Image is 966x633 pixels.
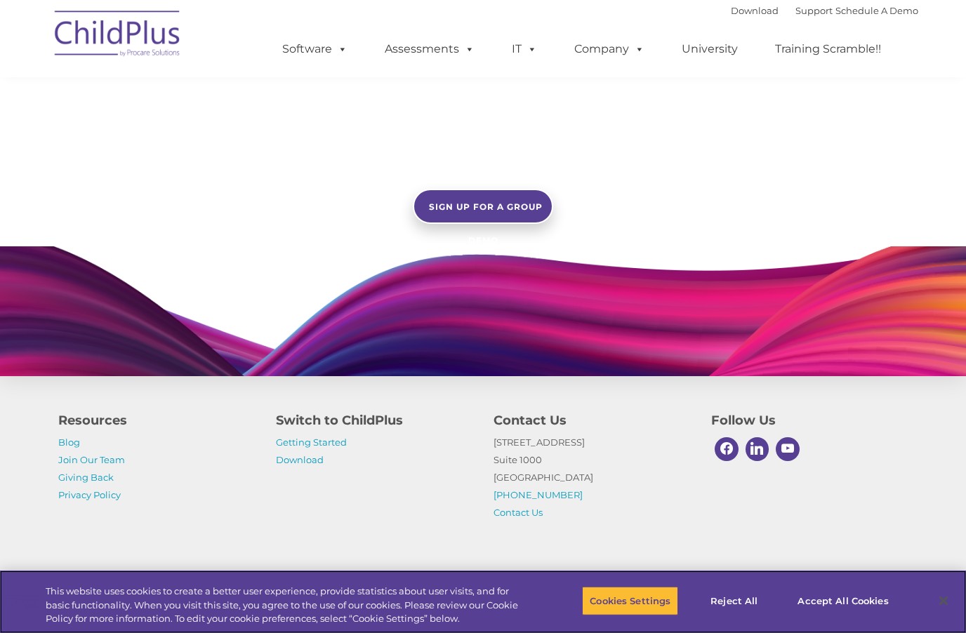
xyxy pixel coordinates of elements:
[58,437,80,448] a: Blog
[58,411,255,430] h4: Resources
[790,586,896,615] button: Accept All Cookies
[58,454,125,465] a: Join Our Team
[494,411,690,430] h4: Contact Us
[711,434,742,465] a: Facebook
[276,411,472,430] h4: Switch to ChildPlus
[494,507,543,518] a: Contact Us
[429,201,543,246] span: SIGN UP FOR A GROUP DEMO
[371,35,489,63] a: Assessments
[276,437,347,448] a: Getting Started
[582,586,678,615] button: Cookies Settings
[494,434,690,521] p: [STREET_ADDRESS] Suite 1000 [GEOGRAPHIC_DATA]
[835,5,918,16] a: Schedule A Demo
[268,35,362,63] a: Software
[668,35,752,63] a: University
[58,489,121,500] a: Privacy Policy
[46,585,531,626] div: This website uses cookies to create a better user experience, provide statistics about user visit...
[276,454,324,465] a: Download
[795,5,833,16] a: Support
[494,489,583,500] a: [PHONE_NUMBER]
[742,434,773,465] a: Linkedin
[48,1,188,71] img: ChildPlus by Procare Solutions
[690,586,778,615] button: Reject All
[928,585,959,616] button: Close
[731,5,918,16] font: |
[731,5,779,16] a: Download
[413,189,553,224] a: SIGN UP FOR A GROUP DEMO
[560,35,659,63] a: Company
[761,35,895,63] a: Training Scramble!!
[772,434,803,465] a: Youtube
[58,472,114,483] a: Giving Back
[498,35,551,63] a: IT
[711,411,908,430] h4: Follow Us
